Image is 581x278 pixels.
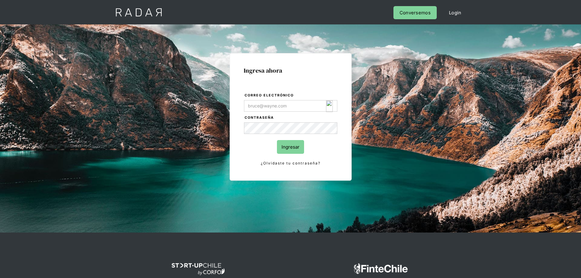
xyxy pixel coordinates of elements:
a: ¿Olvidaste tu contraseña? [244,160,337,167]
img: icon_180.svg [326,100,333,112]
a: Login [443,6,468,19]
h1: Ingresa ahora [244,67,338,74]
label: Correo electrónico [245,92,337,99]
form: Login Form [244,92,338,167]
input: Ingresar [277,140,304,154]
label: Contraseña [245,115,337,121]
input: bruce@wayne.com [244,100,337,112]
a: Conversemos [393,6,437,19]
